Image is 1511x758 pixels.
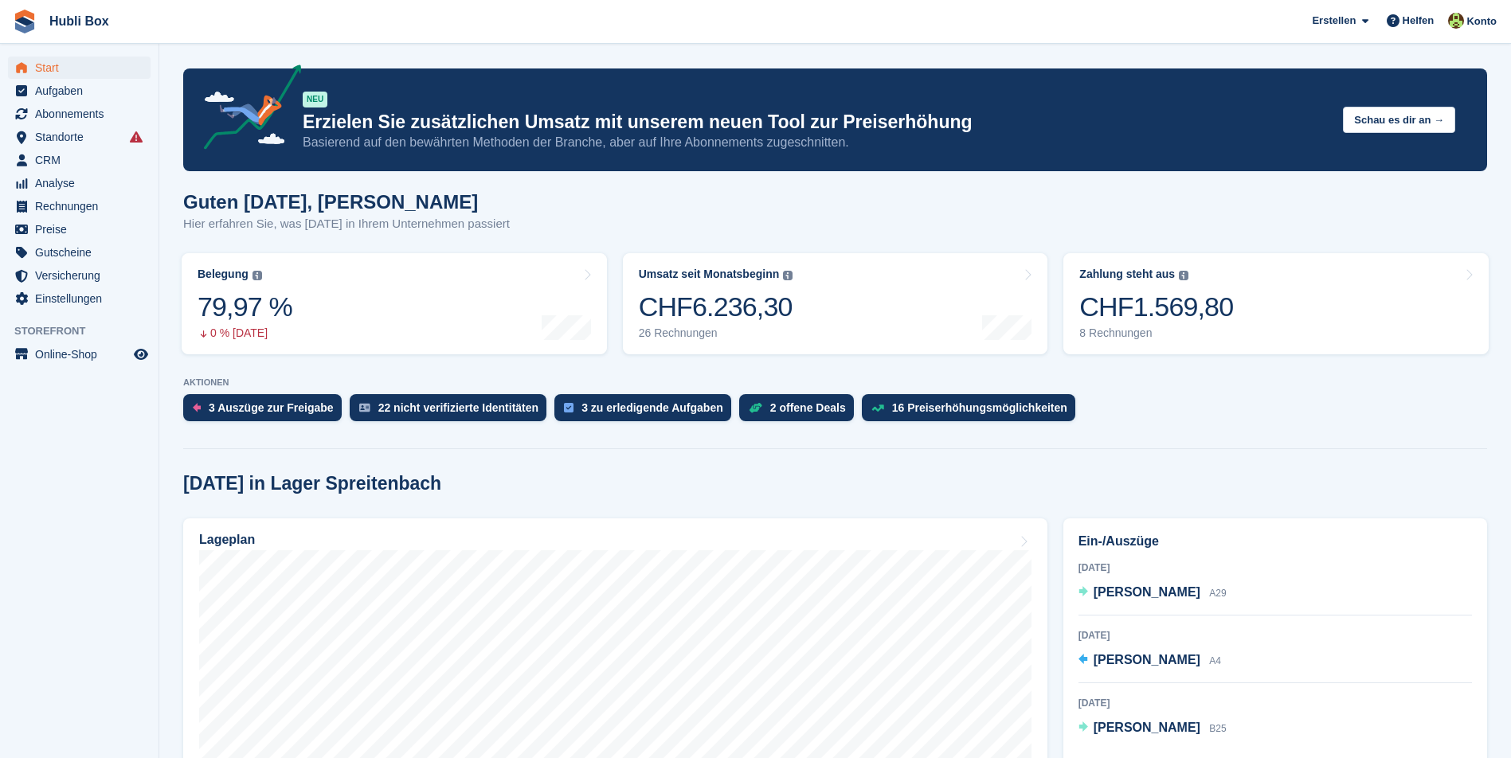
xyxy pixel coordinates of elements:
span: Standorte [35,126,131,148]
a: Speisekarte [8,343,151,365]
span: A29 [1209,588,1226,599]
div: Zahlung steht aus [1079,268,1175,281]
span: Aufgaben [35,80,131,102]
span: Einstellungen [35,287,131,310]
h2: Ein-/Auszüge [1078,532,1472,551]
img: icon-info-grey-7440780725fd019a000dd9b08b2336e03edf1995a4989e88bcd33f0948082b44.svg [252,271,262,280]
p: Basierend auf den bewährten Methoden der Branche, aber auf Ihre Abonnements zugeschnitten. [303,134,1330,151]
span: [PERSON_NAME] [1094,653,1200,666]
a: menu [8,149,151,171]
span: [PERSON_NAME] [1094,585,1200,599]
img: price-adjustments-announcement-icon-8257ccfd72463d97f412b2fc003d46551f7dbcb40ab6d574587a9cd5c0d94... [190,64,302,155]
img: icon-info-grey-7440780725fd019a000dd9b08b2336e03edf1995a4989e88bcd33f0948082b44.svg [783,271,793,280]
span: Konto [1466,14,1497,29]
a: menu [8,287,151,310]
span: B25 [1209,723,1226,734]
a: Hubli Box [43,8,115,34]
a: menu [8,218,151,240]
a: 2 offene Deals [739,394,862,429]
div: 2 offene Deals [770,401,846,414]
div: CHF1.569,80 [1079,291,1233,323]
div: 8 Rechnungen [1079,326,1233,340]
span: Analyse [35,172,131,194]
a: 3 zu erledigende Aufgaben [554,394,739,429]
p: Erzielen Sie zusätzlichen Umsatz mit unserem neuen Tool zur Preiserhöhung [303,111,1330,134]
div: 3 Auszüge zur Freigabe [209,401,334,414]
h1: Guten [DATE], [PERSON_NAME] [183,191,510,213]
div: 16 Preiserhöhungsmöglichkeiten [892,401,1067,414]
span: Rechnungen [35,195,131,217]
span: CRM [35,149,131,171]
span: Storefront [14,323,159,339]
a: menu [8,57,151,79]
a: Vorschau-Shop [131,345,151,364]
span: [PERSON_NAME] [1094,721,1200,734]
img: icon-info-grey-7440780725fd019a000dd9b08b2336e03edf1995a4989e88bcd33f0948082b44.svg [1179,271,1188,280]
button: Schau es dir an → [1343,107,1455,133]
a: Zahlung steht aus CHF1.569,80 8 Rechnungen [1063,253,1489,354]
a: 16 Preiserhöhungsmöglichkeiten [862,394,1083,429]
div: Umsatz seit Monatsbeginn [639,268,780,281]
img: move_outs_to_deallocate_icon-f764333ba52eb49d3ac5e1228854f67142a1ed5810a6f6cc68b1a99e826820c5.svg [193,403,201,412]
h2: [DATE] in Lager Spreitenbach [183,473,441,494]
div: [DATE] [1078,696,1472,710]
img: Luca Space4you [1448,13,1464,29]
i: Es sind Fehler bei der Synchronisierung von Smart-Einträgen aufgetreten [130,131,143,143]
div: 79,97 % [198,291,292,323]
img: stora-icon-8386f47178a22dfd0bd8f6a31ec36ba5ce8667c1dd55bd0f319d3a0aa187defe.svg [13,10,37,33]
img: task-75834270c22a3079a89374b754ae025e5fb1db73e45f91037f5363f120a921f8.svg [564,403,573,412]
div: [DATE] [1078,561,1472,575]
span: Start [35,57,131,79]
a: menu [8,195,151,217]
span: Helfen [1403,13,1435,29]
a: 22 nicht verifizierte Identitäten [350,394,555,429]
a: menu [8,103,151,125]
img: price_increase_opportunities-93ffe204e8149a01c8c9dc8f82e8f89637d9d84a8eef4429ea346261dce0b2c0.svg [871,404,884,412]
p: AKTIONEN [183,377,1487,388]
div: Belegung [198,268,249,281]
a: menu [8,126,151,148]
span: Preise [35,218,131,240]
a: menu [8,264,151,287]
img: verify_identity-adf6edd0f0f0b5bbfe63781bf79b02c33cf7c696d77639b501bdc392416b5a36.svg [359,403,370,412]
span: Versicherung [35,264,131,287]
div: 3 zu erledigende Aufgaben [581,401,723,414]
a: menu [8,241,151,264]
a: Umsatz seit Monatsbeginn CHF6.236,30 26 Rechnungen [623,253,1048,354]
a: [PERSON_NAME] A4 [1078,651,1221,671]
span: A4 [1209,655,1221,666]
a: 3 Auszüge zur Freigabe [183,394,350,429]
a: [PERSON_NAME] B25 [1078,718,1227,739]
a: menu [8,80,151,102]
span: Abonnements [35,103,131,125]
div: CHF6.236,30 [639,291,793,323]
div: 22 nicht verifizierte Identitäten [378,401,539,414]
div: 0 % [DATE] [198,326,292,340]
div: NEU [303,92,327,107]
a: menu [8,172,151,194]
p: Hier erfahren Sie, was [DATE] in Ihrem Unternehmen passiert [183,215,510,233]
img: deal-1b604bf984904fb50ccaf53a9ad4b4a5d6e5aea283cecdc64d6e3604feb123c2.svg [749,402,762,413]
h2: Lageplan [199,533,255,547]
a: [PERSON_NAME] A29 [1078,583,1227,604]
div: [DATE] [1078,628,1472,643]
span: Erstellen [1312,13,1356,29]
span: Gutscheine [35,241,131,264]
a: Belegung 79,97 % 0 % [DATE] [182,253,607,354]
span: Online-Shop [35,343,131,365]
div: 26 Rechnungen [639,326,793,340]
